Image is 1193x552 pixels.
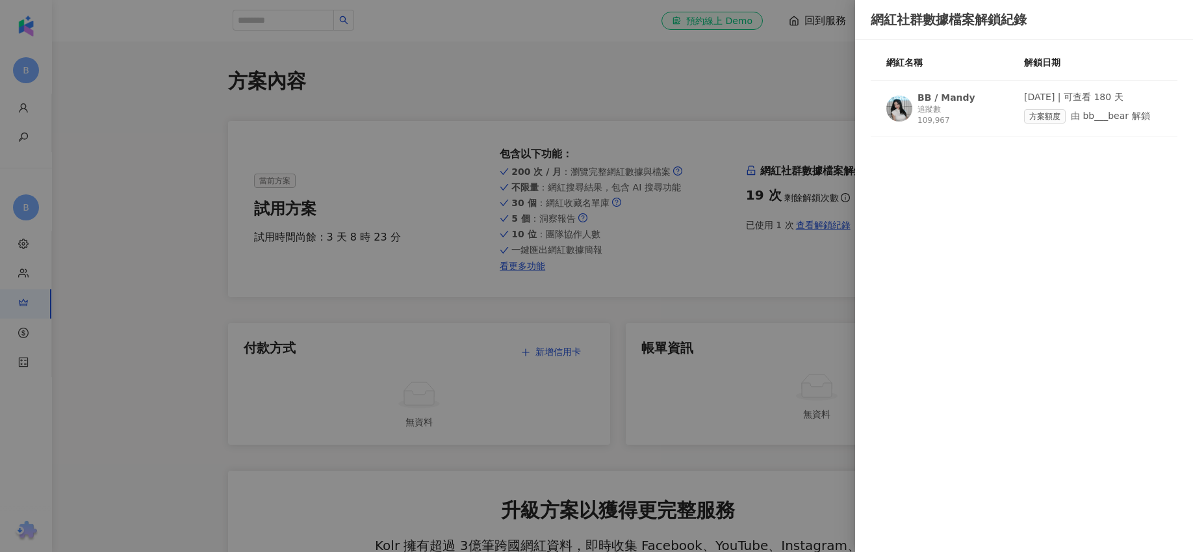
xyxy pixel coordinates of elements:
[871,10,1177,29] div: 網紅社群數據檔案解鎖紀錄
[917,91,975,104] div: BB / Mandy
[1024,91,1162,104] div: [DATE] | 可查看 180 天
[1024,109,1162,124] div: 由 bb___bear 解鎖
[917,104,1002,126] div: 追蹤數 109,967
[871,91,1177,137] a: KOL AvatarBB / Mandy追蹤數 109,967[DATE] | 可查看 180 天方案額度由 bb___bear 解鎖
[1024,109,1066,124] span: 方案額度
[886,55,1024,70] div: 網紅名稱
[886,96,912,122] img: KOL Avatar
[1024,55,1162,70] div: 解鎖日期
